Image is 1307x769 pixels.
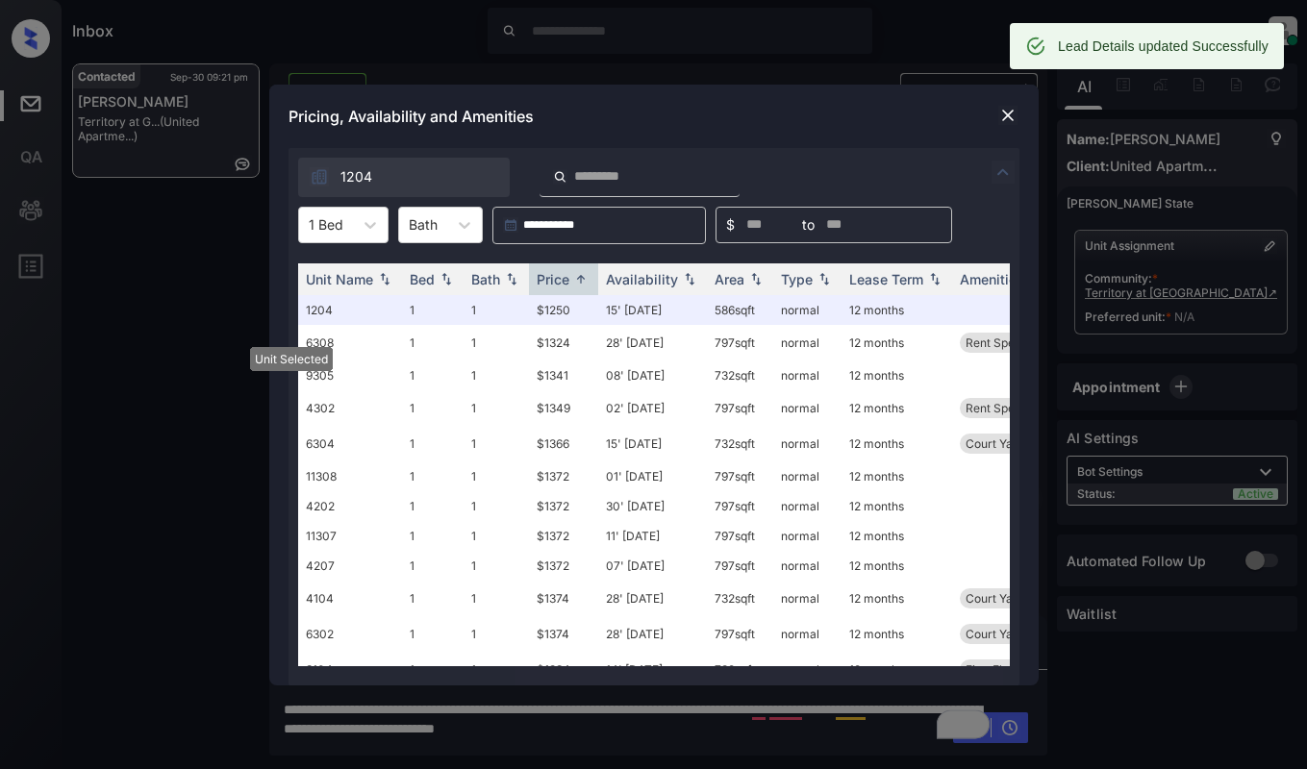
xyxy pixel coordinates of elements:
[464,652,529,687] td: 1
[529,652,598,687] td: $1384
[842,491,952,521] td: 12 months
[402,360,464,390] td: 1
[815,272,834,285] img: sorting
[773,426,842,461] td: normal
[992,161,1015,184] img: icon-zuma
[464,461,529,491] td: 1
[773,491,842,521] td: normal
[402,426,464,461] td: 1
[707,521,773,551] td: 797 sqft
[598,581,707,616] td: 28' [DATE]
[402,616,464,652] td: 1
[598,652,707,687] td: 14' [DATE]
[707,390,773,426] td: 797 sqft
[960,271,1024,287] div: Amenities
[707,491,773,521] td: 797 sqft
[529,491,598,521] td: $1372
[340,166,372,187] span: 1204
[707,426,773,461] td: 732 sqft
[464,491,529,521] td: 1
[598,295,707,325] td: 15' [DATE]
[537,271,569,287] div: Price
[471,271,500,287] div: Bath
[410,271,435,287] div: Bed
[966,401,1042,415] span: Rent Special 1
[529,521,598,551] td: $1372
[966,591,1066,606] span: Court Yard Prem...
[529,295,598,325] td: $1250
[966,662,1051,677] span: First Floor Pre...
[298,360,402,390] td: 9305
[925,272,944,285] img: sorting
[842,521,952,551] td: 12 months
[529,360,598,390] td: $1341
[298,325,402,360] td: 6308
[842,652,952,687] td: 12 months
[842,461,952,491] td: 12 months
[773,461,842,491] td: normal
[802,214,815,236] span: to
[966,335,1042,350] span: Rent Special 1
[842,325,952,360] td: 12 months
[298,652,402,687] td: 9104
[707,325,773,360] td: 797 sqft
[298,295,402,325] td: 1204
[464,325,529,360] td: 1
[773,325,842,360] td: normal
[842,616,952,652] td: 12 months
[529,581,598,616] td: $1374
[464,521,529,551] td: 1
[707,581,773,616] td: 732 sqft
[1058,29,1269,63] div: Lead Details updated Successfully
[773,551,842,581] td: normal
[707,652,773,687] td: 732 sqft
[598,390,707,426] td: 02' [DATE]
[310,167,329,186] img: icon-zuma
[298,521,402,551] td: 11307
[746,272,766,285] img: sorting
[598,461,707,491] td: 01' [DATE]
[529,551,598,581] td: $1372
[402,581,464,616] td: 1
[402,325,464,360] td: 1
[606,271,678,287] div: Availability
[598,521,707,551] td: 11' [DATE]
[707,551,773,581] td: 797 sqft
[298,616,402,652] td: 6302
[464,551,529,581] td: 1
[529,616,598,652] td: $1374
[966,436,1066,451] span: Court Yard Prem...
[842,551,952,581] td: 12 months
[773,616,842,652] td: normal
[773,581,842,616] td: normal
[598,551,707,581] td: 07' [DATE]
[375,272,394,285] img: sorting
[773,390,842,426] td: normal
[707,360,773,390] td: 732 sqft
[571,272,591,286] img: sorting
[529,426,598,461] td: $1366
[464,390,529,426] td: 1
[781,271,813,287] div: Type
[464,616,529,652] td: 1
[298,461,402,491] td: 11308
[680,272,699,285] img: sorting
[707,616,773,652] td: 797 sqft
[402,551,464,581] td: 1
[402,295,464,325] td: 1
[707,295,773,325] td: 586 sqft
[773,360,842,390] td: normal
[402,390,464,426] td: 1
[298,426,402,461] td: 6304
[464,581,529,616] td: 1
[715,271,744,287] div: Area
[402,491,464,521] td: 1
[842,295,952,325] td: 12 months
[529,461,598,491] td: $1372
[402,521,464,551] td: 1
[529,325,598,360] td: $1324
[842,360,952,390] td: 12 months
[598,491,707,521] td: 30' [DATE]
[598,360,707,390] td: 08' [DATE]
[707,461,773,491] td: 797 sqft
